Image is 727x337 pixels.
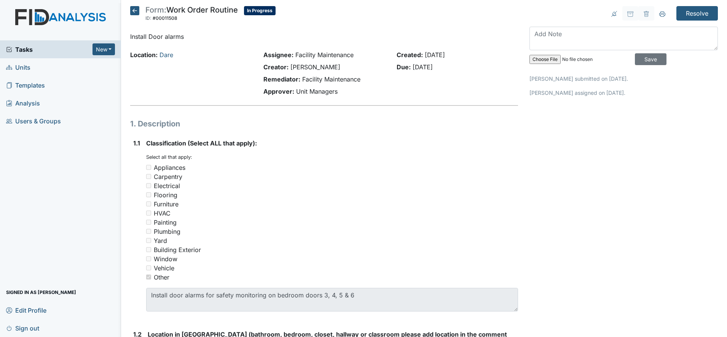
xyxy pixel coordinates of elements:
span: Signed in as [PERSON_NAME] [6,286,76,298]
button: New [92,43,115,55]
input: Other [146,275,151,280]
div: Electrical [154,181,180,190]
input: Vehicle [146,265,151,270]
a: Tasks [6,45,92,54]
h1: 1. Description [130,118,518,129]
span: [DATE] [413,63,433,71]
div: Furniture [154,200,179,209]
strong: Creator: [263,63,289,71]
input: Electrical [146,183,151,188]
div: Appliances [154,163,185,172]
strong: Assignee: [263,51,293,59]
span: Analysis [6,97,40,109]
input: Furniture [146,201,151,206]
input: Resolve [676,6,718,21]
span: [DATE] [425,51,445,59]
span: Edit Profile [6,304,46,316]
p: [PERSON_NAME] submitted on [DATE]. [529,75,718,83]
input: Carpentry [146,174,151,179]
strong: Created: [397,51,423,59]
input: Building Exterior [146,247,151,252]
input: HVAC [146,211,151,216]
input: Painting [146,220,151,225]
span: Classification (Select ALL that apply): [146,139,257,147]
span: Templates [6,79,45,91]
span: Form: [145,5,166,14]
div: Other [154,273,169,282]
small: Select all that apply: [146,154,192,160]
input: Appliances [146,165,151,170]
span: Facility Maintenance [295,51,354,59]
div: Painting [154,218,177,227]
div: Flooring [154,190,177,200]
label: 1.1 [133,139,140,148]
input: Window [146,256,151,261]
span: Units [6,61,30,73]
input: Yard [146,238,151,243]
strong: Due: [397,63,411,71]
span: In Progress [244,6,276,15]
span: #00011508 [153,15,177,21]
span: Sign out [6,322,39,334]
div: Window [154,254,177,264]
div: Work Order Routine [145,6,238,23]
span: Users & Groups [6,115,61,127]
span: Unit Managers [296,88,338,95]
span: ID: [145,15,151,21]
span: Facility Maintenance [302,75,360,83]
input: Plumbing [146,229,151,234]
input: Save [635,53,666,65]
div: Plumbing [154,227,180,236]
strong: Approver: [263,88,294,95]
textarea: Install door alarms for safety monitoring on bedroom doors 3, 4, 5 & 6 [146,288,518,311]
strong: Location: [130,51,158,59]
div: Yard [154,236,167,245]
div: Carpentry [154,172,182,181]
div: Building Exterior [154,245,201,254]
p: [PERSON_NAME] assigned on [DATE]. [529,89,718,97]
div: HVAC [154,209,171,218]
strong: Remediator: [263,75,300,83]
input: Flooring [146,192,151,197]
span: [PERSON_NAME] [290,63,340,71]
div: Vehicle [154,264,174,273]
a: Dare [159,51,173,59]
p: Install Door alarms [130,32,518,41]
